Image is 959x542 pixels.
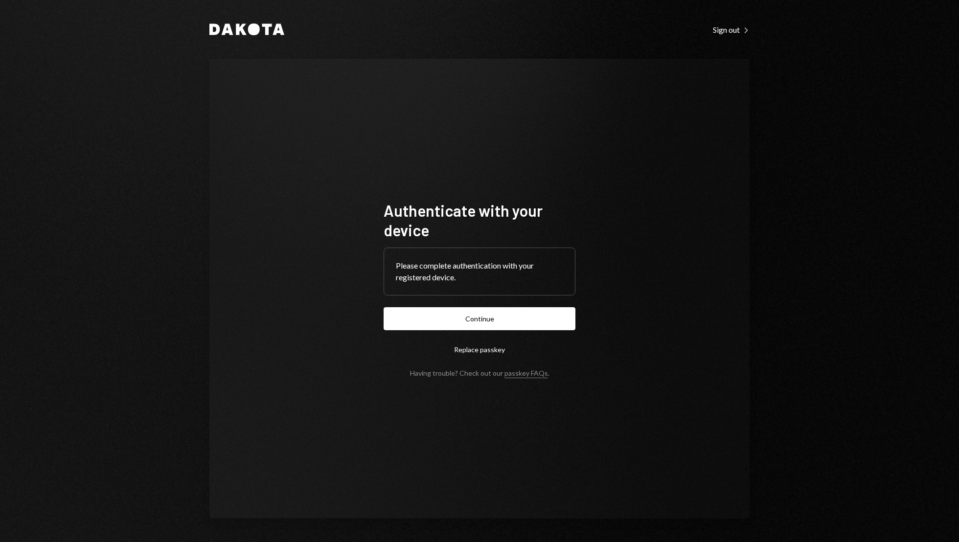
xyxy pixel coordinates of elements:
button: Continue [384,307,575,330]
div: Having trouble? Check out our . [410,369,549,377]
div: Please complete authentication with your registered device. [396,260,563,283]
a: Sign out [713,24,750,35]
button: Replace passkey [384,338,575,361]
h1: Authenticate with your device [384,201,575,240]
div: Sign out [713,25,750,35]
a: passkey FAQs [504,369,548,378]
